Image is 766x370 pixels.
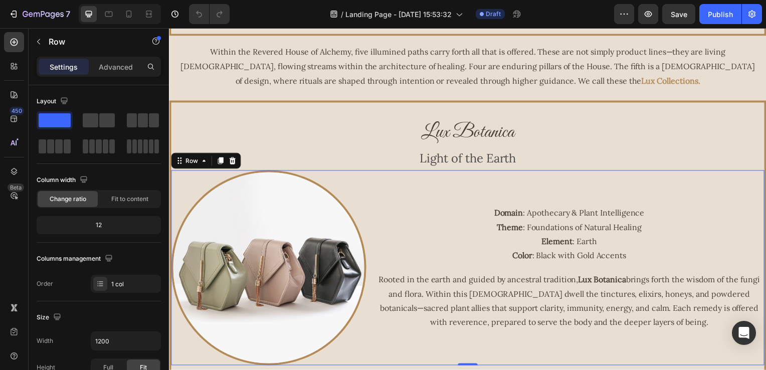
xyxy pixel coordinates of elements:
[66,8,70,20] p: 7
[486,10,501,19] span: Draft
[50,62,78,72] p: Settings
[375,210,407,220] strong: Element
[39,218,159,232] div: 12
[111,280,158,289] div: 1 col
[330,196,356,206] strong: Theme
[341,9,343,20] span: /
[4,4,75,24] button: 7
[37,279,53,288] div: Order
[50,195,86,204] span: Change ratio
[37,95,70,108] div: Layout
[189,4,230,24] div: Undo/Redo
[37,336,53,345] div: Width
[2,91,600,119] h2: Lux Botanica
[99,62,133,72] p: Advanced
[37,173,90,187] div: Column width
[37,252,115,266] div: Columns management
[671,10,687,19] span: Save
[15,129,31,138] div: Row
[208,179,599,237] p: : Apothecary & Plant Intelligence : Foundations of Natural Healing : Earth : Black with Gold Accents
[49,36,134,48] p: Row
[111,195,148,204] span: Fit to content
[8,183,24,192] div: Beta
[708,9,733,20] div: Publish
[327,181,356,191] strong: Domain
[91,332,160,350] input: Auto
[662,4,695,24] button: Save
[699,4,741,24] button: Publish
[169,28,766,370] iframe: Design area
[345,9,452,20] span: Landing Page - [DATE] 15:53:32
[3,120,599,142] p: Light of the Earth
[37,311,63,324] div: Size
[208,246,599,304] p: Rooted in the earth and guided by ancestral tradition, brings forth the wisdom of the fungi and f...
[412,248,460,258] strong: Lux Botanica
[732,321,756,345] div: Open Intercom Messenger
[10,107,24,115] div: 450
[476,48,535,58] strong: Lux Collections.
[346,224,366,234] strong: Color
[2,143,199,340] img: image_demo.jpg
